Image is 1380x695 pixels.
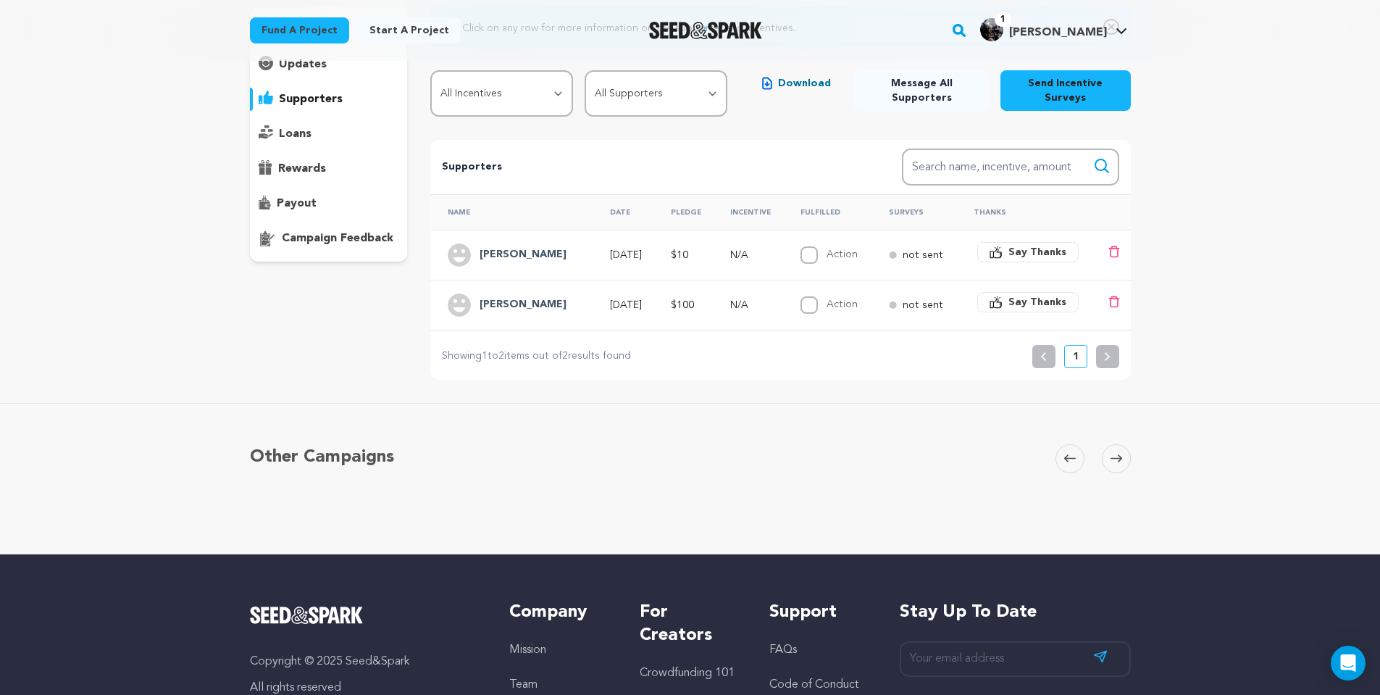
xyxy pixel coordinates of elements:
[279,125,311,143] p: loans
[250,444,394,470] h5: Other Campaigns
[250,192,408,215] button: payout
[442,159,855,176] p: Supporters
[640,667,735,679] a: Crowdfunding 101
[903,298,943,312] p: not sent
[671,300,694,310] span: $100
[903,248,943,262] p: not sent
[250,88,408,111] button: supporters
[995,12,1011,27] span: 1
[649,22,763,39] img: Seed&Spark Logo Dark Mode
[980,18,1107,41] div: Benjamin K.'s Profile
[279,56,327,73] p: updates
[769,679,859,691] a: Code of Conduct
[783,194,871,230] th: Fulfilled
[430,194,593,230] th: Name
[250,157,408,180] button: rewards
[250,122,408,146] button: loans
[610,298,645,312] p: [DATE]
[480,296,566,314] h4: Daniel Pine
[730,248,774,262] p: N/A
[750,70,842,96] button: Download
[482,351,488,361] span: 1
[509,644,546,656] a: Mission
[250,17,349,43] a: Fund a project
[866,76,977,105] span: Message All Supporters
[902,149,1119,186] input: Search name, incentive, amount
[250,607,481,624] a: Seed&Spark Homepage
[480,246,566,264] h4: Livia Shepard
[671,250,688,260] span: $10
[1073,349,1079,364] p: 1
[250,653,481,670] p: Copyright © 2025 Seed&Spark
[250,53,408,76] button: updates
[769,601,870,624] h5: Support
[900,641,1131,677] input: Your email address
[610,248,645,262] p: [DATE]
[900,601,1131,624] h5: Stay up to date
[649,22,763,39] a: Seed&Spark Homepage
[769,644,797,656] a: FAQs
[250,607,364,624] img: Seed&Spark Logo
[713,194,783,230] th: Incentive
[854,70,989,111] button: Message All Supporters
[977,242,1079,262] button: Say Thanks
[358,17,461,43] a: Start a project
[278,160,326,178] p: rewards
[448,244,471,267] img: user.png
[827,249,858,259] label: Action
[1331,646,1366,681] div: Open Intercom Messenger
[977,15,1130,41] a: Benjamin K.'s Profile
[827,299,858,309] label: Action
[442,348,631,365] p: Showing to items out of results found
[250,227,408,250] button: campaign feedback
[1000,70,1130,111] button: Send Incentive Surveys
[448,294,471,317] img: user.png
[980,18,1003,41] img: bde6e4e3585cc5a4.jpg
[1008,295,1066,309] span: Say Thanks
[977,292,1079,312] button: Say Thanks
[730,298,774,312] p: N/A
[277,195,317,212] p: payout
[956,194,1091,230] th: Thanks
[279,91,343,108] p: supporters
[640,601,740,647] h5: For Creators
[1064,345,1087,368] button: 1
[1009,27,1107,38] span: [PERSON_NAME]
[282,230,393,247] p: campaign feedback
[653,194,713,230] th: Pledge
[509,601,610,624] h5: Company
[562,351,568,361] span: 2
[977,15,1130,46] span: Benjamin K.'s Profile
[871,194,956,230] th: Surveys
[1008,245,1066,259] span: Say Thanks
[778,76,831,91] span: Download
[593,194,653,230] th: Date
[509,679,538,691] a: Team
[498,351,504,361] span: 2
